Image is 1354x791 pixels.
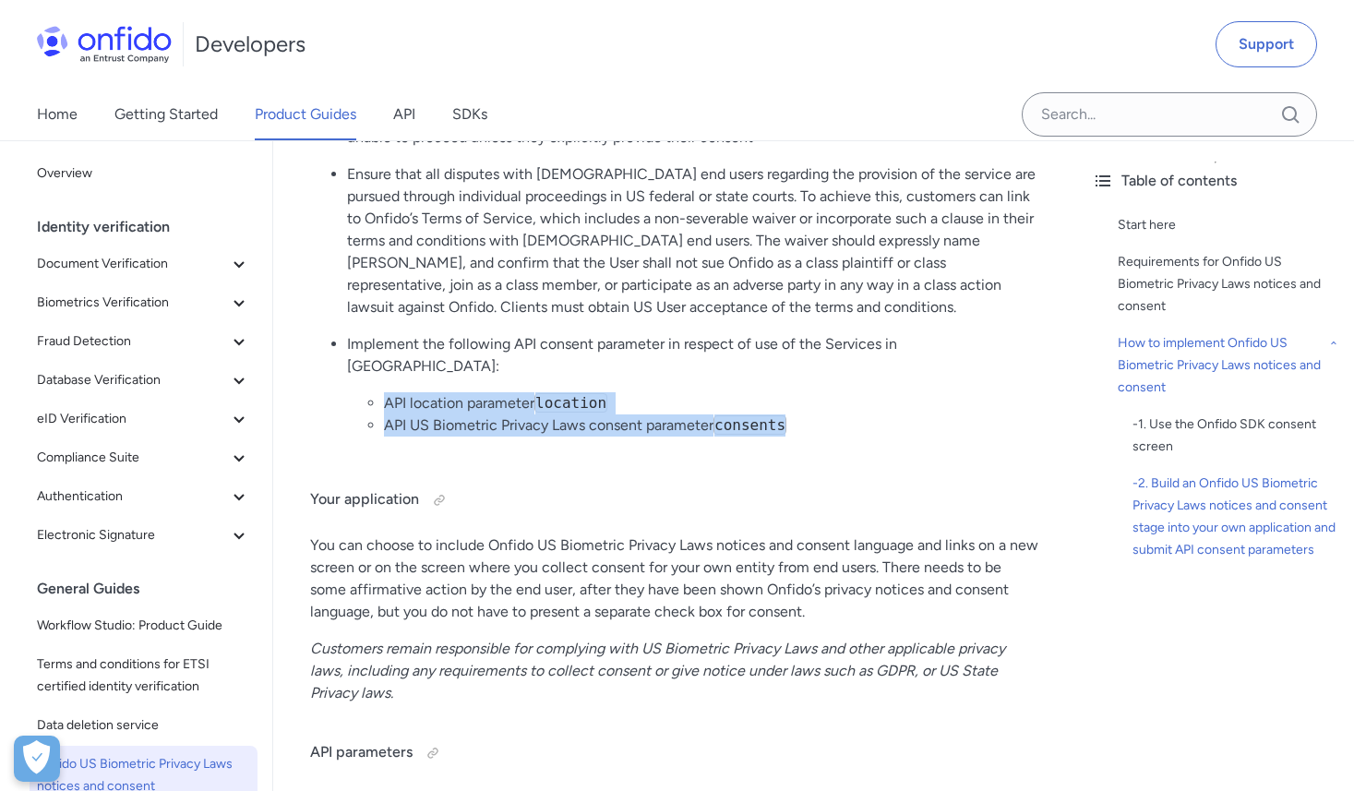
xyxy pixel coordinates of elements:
[37,615,250,637] span: Workflow Studio: Product Guide
[37,447,228,469] span: Compliance Suite
[310,640,1005,701] em: Customers remain responsible for complying with US Biometric Privacy Laws and other applicable pr...
[393,89,415,140] a: API
[310,485,1040,515] h4: Your application
[1132,413,1339,458] div: - 1. Use the Onfido SDK consent screen
[30,284,258,321] button: Biometrics Verification
[37,26,172,63] img: Onfido Logo
[1132,473,1339,561] a: -2. Build an Onfido US Biometric Privacy Laws notices and consent stage into your own application...
[37,209,265,246] div: Identity verification
[713,415,786,435] code: consents
[37,330,228,353] span: Fraud Detection
[37,162,250,185] span: Overview
[1092,170,1339,192] div: Table of contents
[30,646,258,705] a: Terms and conditions for ETSI certified identity verification
[37,653,250,698] span: Terms and conditions for ETSI certified identity verification
[30,607,258,644] a: Workflow Studio: Product Guide
[1216,21,1317,67] a: Support
[37,524,228,546] span: Electronic Signature
[14,736,60,782] div: Cookie Preferences
[37,369,228,391] span: Database Verification
[37,485,228,508] span: Authentication
[30,401,258,437] button: eID Verification
[37,714,250,737] span: Data deletion service
[384,414,1040,437] li: API US Biometric Privacy Laws consent parameter
[1118,332,1339,399] a: How to implement Onfido US Biometric Privacy Laws notices and consent
[14,736,60,782] button: Open Preferences
[347,333,1040,378] p: Implement the following API consent parameter in respect of use of the Services in [GEOGRAPHIC_DA...
[30,155,258,192] a: Overview
[1022,92,1317,137] input: Onfido search input field
[30,362,258,399] button: Database Verification
[195,30,306,59] h1: Developers
[30,439,258,476] button: Compliance Suite
[1132,473,1339,561] div: - 2. Build an Onfido US Biometric Privacy Laws notices and consent stage into your own applicatio...
[347,163,1040,318] p: Ensure that all disputes with [DEMOGRAPHIC_DATA] end users regarding the provision of the service...
[30,323,258,360] button: Fraud Detection
[30,246,258,282] button: Document Verification
[1132,413,1339,458] a: -1. Use the Onfido SDK consent screen
[310,534,1040,623] p: You can choose to include Onfido US Biometric Privacy Laws notices and consent language and links...
[37,570,265,607] div: General Guides
[37,89,78,140] a: Home
[114,89,218,140] a: Getting Started
[384,392,1040,414] li: API location parameter
[30,707,258,744] a: Data deletion service
[310,738,1040,768] h4: API parameters
[1118,214,1339,236] a: Start here
[255,89,356,140] a: Product Guides
[452,89,487,140] a: SDKs
[534,393,607,413] code: location
[37,408,228,430] span: eID Verification
[30,478,258,515] button: Authentication
[37,292,228,314] span: Biometrics Verification
[37,253,228,275] span: Document Verification
[30,517,258,554] button: Electronic Signature
[1118,251,1339,318] a: Requirements for Onfido US Biometric Privacy Laws notices and consent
